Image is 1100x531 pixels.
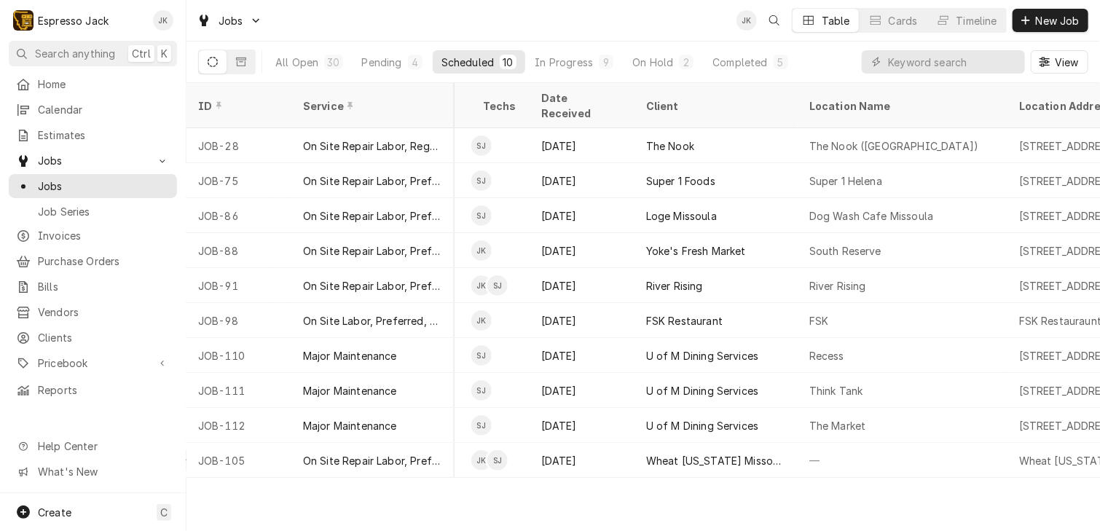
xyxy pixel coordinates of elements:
[471,170,492,191] div: Samantha Janssen's Avatar
[219,13,243,28] span: Jobs
[530,128,635,163] div: [DATE]
[38,464,168,479] span: What's New
[809,173,882,189] div: Super 1 Helena
[327,55,339,70] div: 30
[809,243,881,259] div: South Reserve
[9,123,177,147] a: Estimates
[763,9,786,32] button: Open search
[487,450,508,471] div: Samantha Janssen's Avatar
[38,304,170,320] span: Vendors
[487,275,508,296] div: Samantha Janssen's Avatar
[736,10,757,31] div: Jack Kehoe's Avatar
[471,205,492,226] div: Samantha Janssen's Avatar
[1013,9,1088,32] button: New Job
[38,253,170,269] span: Purchase Orders
[809,138,978,154] div: The Nook ([GEOGRAPHIC_DATA])
[530,373,635,408] div: [DATE]
[38,76,170,92] span: Home
[809,208,934,224] div: Dog Wash Cafe Missoula
[186,198,291,233] div: JOB-86
[1052,55,1082,70] span: View
[471,240,492,261] div: Jack Kehoe's Avatar
[530,443,635,478] div: [DATE]
[9,149,177,173] a: Go to Jobs
[9,249,177,273] a: Purchase Orders
[132,46,151,61] span: Ctrl
[646,173,715,189] div: Super 1 Foods
[153,10,173,31] div: JK
[35,46,115,61] span: Search anything
[503,55,513,70] div: 10
[530,268,635,303] div: [DATE]
[153,10,173,31] div: Jack Kehoe's Avatar
[535,55,594,70] div: In Progress
[186,408,291,443] div: JOB-112
[471,135,492,156] div: SJ
[161,46,168,61] span: K
[362,55,402,70] div: Pending
[303,173,443,189] div: On Site Repair Labor, Prefered Rate, Regular Hours
[809,313,828,329] div: FSK
[530,338,635,373] div: [DATE]
[541,90,620,121] div: Date Received
[186,338,291,373] div: JOB-110
[822,13,850,28] div: Table
[186,303,291,338] div: JOB-98
[471,310,492,331] div: Jack Kehoe's Avatar
[9,460,177,484] a: Go to What's New
[646,98,783,114] div: Client
[38,506,71,519] span: Create
[9,200,177,224] a: Job Series
[632,55,673,70] div: On Hold
[646,243,746,259] div: Yoke's Fresh Market
[38,330,170,345] span: Clients
[441,55,494,70] div: Scheduled
[471,275,492,296] div: JK
[38,204,170,219] span: Job Series
[303,98,440,114] div: Service
[471,450,492,471] div: JK
[303,243,443,259] div: On Site Repair Labor, Prefered Rate, Regular Hours
[530,303,635,338] div: [DATE]
[13,10,34,31] div: Espresso Jack's Avatar
[471,415,492,436] div: Samantha Janssen's Avatar
[646,313,723,329] div: FSK Restaurant
[646,138,694,154] div: The Nook
[646,208,717,224] div: Loge Missoula
[303,383,397,398] div: Major Maintenance
[9,224,177,248] a: Invoices
[809,98,993,114] div: Location Name
[9,98,177,122] a: Calendar
[483,98,518,114] div: Techs
[38,178,170,194] span: Jobs
[38,438,168,454] span: Help Center
[1033,13,1083,28] span: New Job
[471,135,492,156] div: Samantha Janssen's Avatar
[530,408,635,443] div: [DATE]
[411,55,420,70] div: 4
[471,415,492,436] div: SJ
[186,163,291,198] div: JOB-75
[186,233,291,268] div: JOB-88
[198,98,277,114] div: ID
[275,55,318,70] div: All Open
[471,450,492,471] div: Jack Kehoe's Avatar
[530,198,635,233] div: [DATE]
[9,378,177,402] a: Reports
[9,326,177,350] a: Clients
[160,505,168,520] span: C
[471,310,492,331] div: JK
[646,348,759,363] div: U of M Dining Services
[191,9,268,33] a: Go to Jobs
[471,205,492,226] div: SJ
[471,380,492,401] div: SJ
[303,453,443,468] div: On Site Repair Labor, Prefered Rate, Regular Hours
[471,240,492,261] div: JK
[471,345,492,366] div: SJ
[487,275,508,296] div: SJ
[9,351,177,375] a: Go to Pricebook
[38,382,170,398] span: Reports
[38,153,148,168] span: Jobs
[9,72,177,96] a: Home
[303,138,443,154] div: On Site Repair Labor, Regular Rate, Preferred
